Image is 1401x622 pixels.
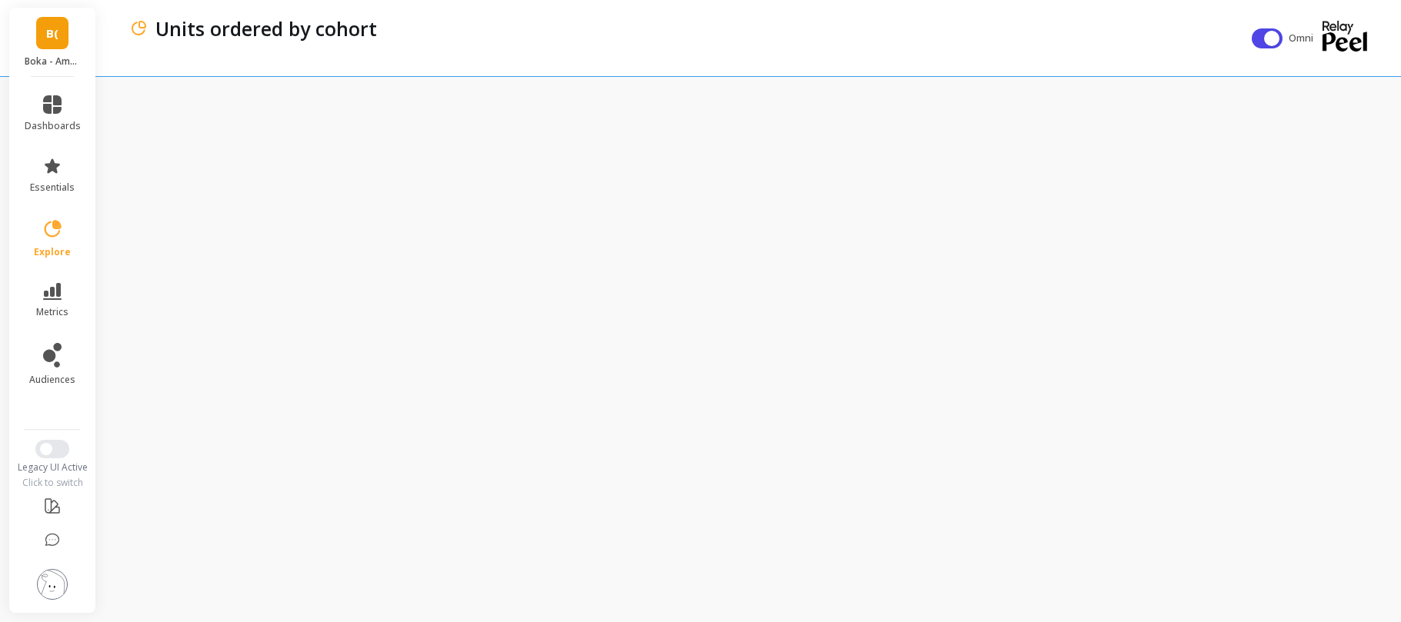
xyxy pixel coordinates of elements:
[129,19,148,38] img: header icon
[25,55,81,68] p: Boka - Amazon (Essor)
[25,120,81,132] span: dashboards
[9,461,96,474] div: Legacy UI Active
[46,25,58,42] span: B(
[37,569,68,600] img: profile picture
[105,74,1401,622] iframe: Omni Embed
[1289,31,1316,46] span: Omni
[35,440,69,458] button: Switch to New UI
[36,306,68,318] span: metrics
[29,374,75,386] span: audiences
[34,246,71,258] span: explore
[30,181,75,194] span: essentials
[9,477,96,489] div: Click to switch
[155,15,377,42] p: Units ordered by cohort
